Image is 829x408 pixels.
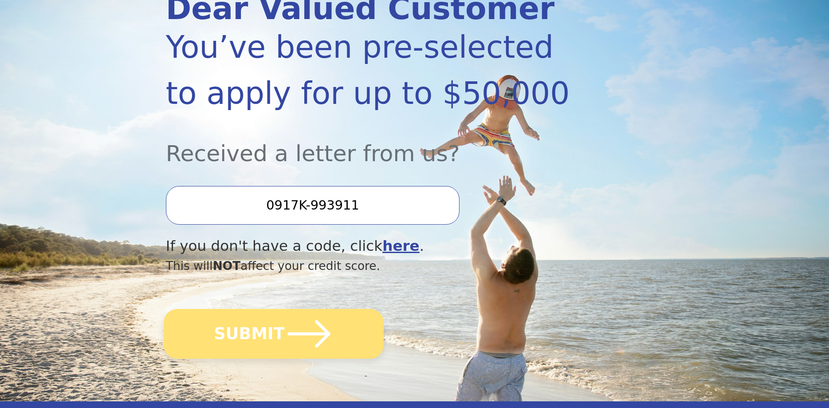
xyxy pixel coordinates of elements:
[166,186,460,224] input: Enter your Offer Code:
[164,309,384,359] button: SUBMIT
[166,24,589,116] div: You’ve been pre-selected to apply for up to $50,000
[166,257,589,275] div: This will affect your credit score.
[166,235,589,257] div: If you don't have a code, click .
[166,116,589,170] div: Received a letter from us?
[213,259,241,273] span: NOT
[382,238,420,254] a: here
